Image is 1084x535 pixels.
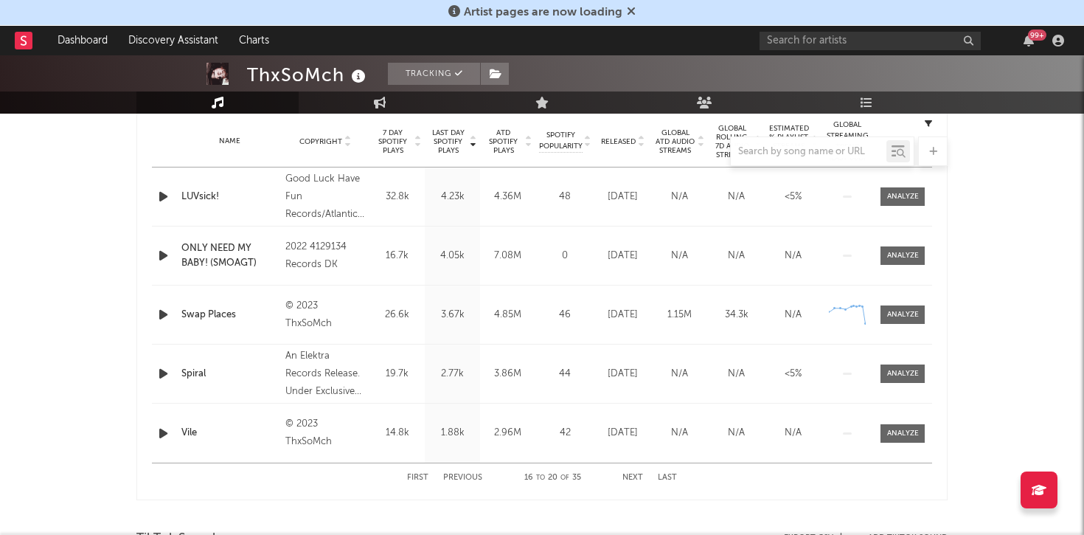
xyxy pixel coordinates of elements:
div: © 2023 ThxSoMch [285,297,366,333]
div: Global Streaming Trend (Last 60D) [825,120,869,164]
div: N/A [768,426,818,441]
span: of [560,474,569,481]
div: 99 + [1028,30,1046,41]
span: Last Day Spotify Plays [428,128,468,155]
div: 3.86M [484,367,532,382]
div: 48 [539,190,591,204]
span: Estimated % Playlist Streams Last Day [768,124,809,159]
a: Vile [181,426,278,441]
div: 16.7k [373,249,421,263]
div: [DATE] [598,308,647,322]
div: Name [181,136,278,147]
input: Search by song name or URL [731,146,886,158]
div: N/A [712,367,761,382]
div: ThxSoMch [247,63,369,87]
div: 26.6k [373,308,421,322]
div: 19.7k [373,367,421,382]
div: N/A [712,249,761,263]
div: 46 [539,308,591,322]
div: 2.96M [484,426,532,441]
div: 4.85M [484,308,532,322]
div: 34.3k [712,308,761,322]
div: N/A [768,249,818,263]
div: 32.8k [373,190,421,204]
div: N/A [655,190,704,204]
span: Spotify Popularity [539,130,583,152]
span: ATD Spotify Plays [484,128,523,155]
a: LUVsick! [181,190,278,204]
input: Search for artists [760,32,981,50]
button: Last [658,474,677,482]
div: 4.05k [428,249,476,263]
span: Dismiss [627,7,636,18]
a: Dashboard [47,26,118,55]
div: 2022 4129134 Records DK [285,238,366,274]
div: 0 [539,249,591,263]
a: Spiral [181,367,278,382]
button: Previous [443,474,482,482]
div: 14.8k [373,426,421,441]
span: to [536,474,545,481]
div: Good Luck Have Fun Records/Atlantic Records, © 2024 Atlantic Recording Corporation [285,170,366,224]
div: [DATE] [598,367,647,382]
div: 16 20 35 [512,469,593,487]
div: 42 [539,426,591,441]
div: 7.08M [484,249,532,263]
a: Charts [229,26,279,55]
div: N/A [712,426,761,441]
div: <5% [768,190,818,204]
div: 4.23k [428,190,476,204]
div: [DATE] [598,190,647,204]
div: [DATE] [598,426,647,441]
div: [DATE] [598,249,647,263]
div: N/A [712,190,761,204]
div: 3.67k [428,308,476,322]
span: 7 Day Spotify Plays [373,128,412,155]
button: Tracking [388,63,480,85]
div: 1.88k [428,426,476,441]
div: © 2023 ThxSoMch [285,415,366,451]
div: N/A [655,426,704,441]
a: Discovery Assistant [118,26,229,55]
a: ONLY NEED MY BABY! (SMOAGT) [181,241,278,270]
button: Next [622,474,643,482]
span: Global Rolling 7D Audio Streams [712,124,752,159]
div: 4.36M [484,190,532,204]
div: 1.15M [655,308,704,322]
span: Artist pages are now loading [464,7,622,18]
div: <5% [768,367,818,382]
a: Swap Places [181,308,278,322]
span: Global ATD Audio Streams [655,128,695,155]
button: First [407,474,428,482]
div: N/A [768,308,818,322]
div: 44 [539,367,591,382]
div: An Elektra Records Release. Under Exclusive License to Elektra Records LLC., © 2023 1395524 B.C. ... [285,348,366,401]
div: N/A [655,367,704,382]
button: 99+ [1024,35,1034,46]
div: 2.77k [428,367,476,382]
div: N/A [655,249,704,263]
